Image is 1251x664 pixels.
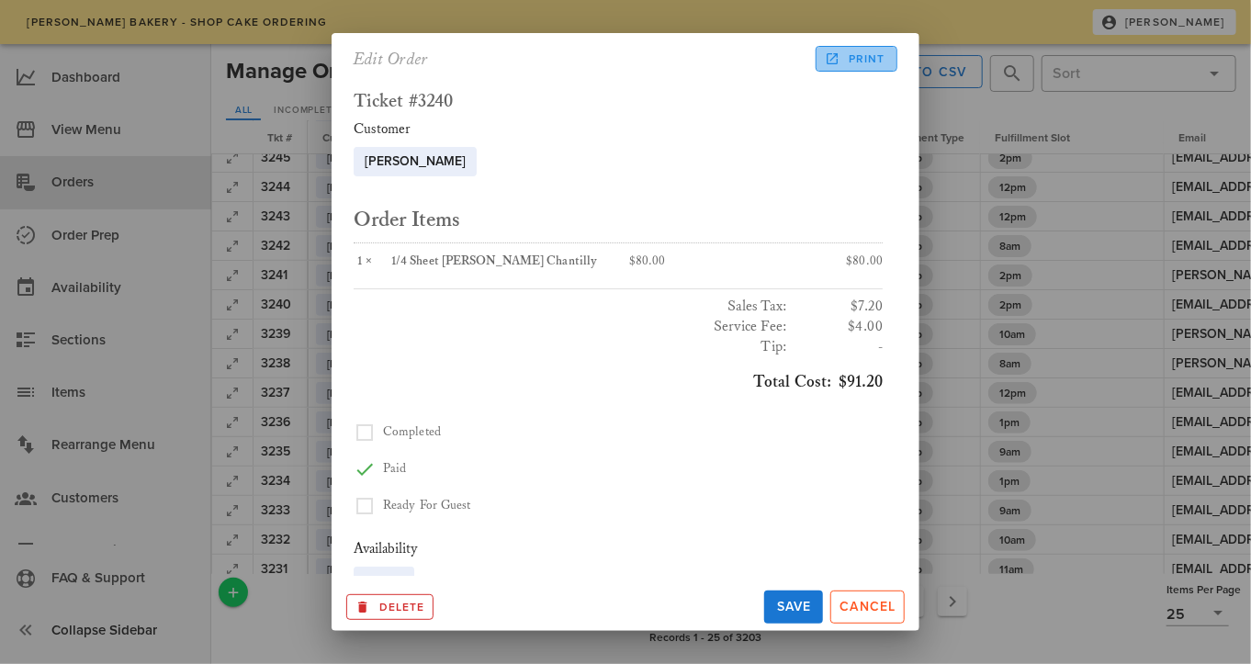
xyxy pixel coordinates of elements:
h3: $7.20 [795,297,883,317]
h3: $4.00 [795,317,883,337]
h2: Ticket #3240 [354,92,883,112]
div: Customer [354,119,883,140]
span: Total Cost: [753,372,831,392]
div: 1/4 Sheet [PERSON_NAME] Chantilly [391,254,607,270]
span: Completed [383,424,441,440]
span: Paid [383,461,406,477]
span: Cancel [839,599,896,614]
button: Archive this Record? [346,594,434,620]
div: × [354,254,391,270]
span: [PERSON_NAME] [365,147,466,176]
h2: Edit Order [354,44,429,73]
button: Cancel [830,591,905,624]
h3: Sales Tax: [354,297,787,317]
span: Print [828,51,885,67]
span: Ready For Guest [383,498,471,513]
div: Availability [354,539,883,559]
div: $80.00 [618,243,750,281]
h3: Tip: [354,337,787,357]
h2: Order Items [354,206,883,235]
h3: $91.20 [354,372,883,392]
h3: - [795,337,883,357]
button: Save [764,591,823,624]
span: 1 [354,253,366,269]
span: [DATE] [365,567,403,596]
div: $80.00 [750,243,883,281]
a: Print [816,46,897,72]
span: Save [772,599,816,614]
h3: Service Fee: [354,317,787,337]
span: Delete [355,599,425,615]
